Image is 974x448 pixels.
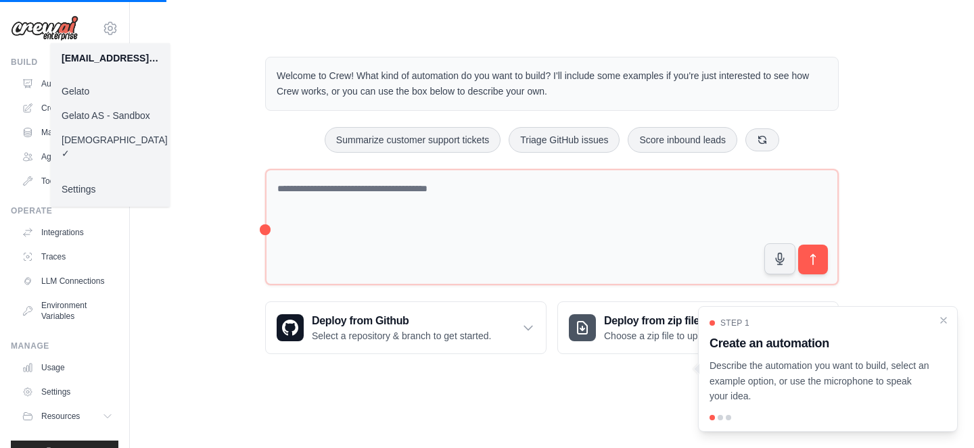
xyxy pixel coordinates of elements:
span: Resources [41,411,80,422]
a: Automations [16,73,118,95]
a: [DEMOGRAPHIC_DATA] ✓ [51,128,170,166]
a: Agents [16,146,118,168]
button: Triage GitHub issues [509,127,620,153]
a: Marketplace [16,122,118,143]
h3: Deploy from Github [312,313,491,329]
button: Score inbound leads [628,127,737,153]
div: Manage [11,341,118,351]
a: Integrations [16,222,118,243]
p: Welcome to Crew! What kind of automation do you want to build? I'll include some examples if you'... [277,68,827,99]
a: Settings [51,177,170,201]
iframe: Chat Widget [906,383,974,448]
a: Environment Variables [16,295,118,327]
a: Gelato [51,79,170,103]
p: Choose a zip file to upload. [604,329,718,343]
a: Usage [16,357,118,378]
a: Gelato AS - Sandbox [51,103,170,128]
p: Select a repository & branch to get started. [312,329,491,343]
h3: Create an automation [710,334,930,353]
a: Traces [16,246,118,268]
a: Crew Studio [16,97,118,119]
div: [EMAIL_ADDRESS][DOMAIN_NAME] [62,51,159,65]
img: Logo [11,16,78,41]
div: Build [11,57,118,68]
a: Settings [16,381,118,403]
button: Close walkthrough [938,315,949,326]
p: Describe the automation you want to build, select an example option, or use the microphone to spe... [710,358,930,404]
button: Summarize customer support tickets [325,127,501,153]
button: Resources [16,405,118,427]
h3: Deploy from zip file [604,313,718,329]
a: LLM Connections [16,270,118,292]
a: Tool Registry [16,170,118,192]
span: Step 1 [720,318,749,328]
div: Operate [11,205,118,216]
